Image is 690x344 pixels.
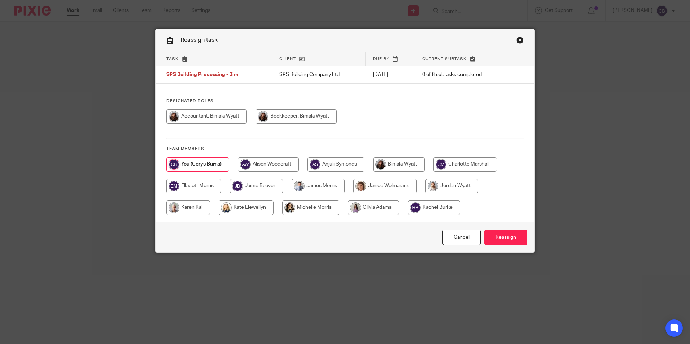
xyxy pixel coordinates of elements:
span: SPS Building Processing - Bim [166,72,238,78]
span: Task [166,57,179,61]
p: [DATE] [373,71,408,78]
span: Current subtask [422,57,467,61]
p: SPS Building Company Ltd [279,71,358,78]
a: Close this dialog window [516,36,524,46]
span: Due by [373,57,389,61]
h4: Team members [166,146,524,152]
span: Client [279,57,296,61]
a: Close this dialog window [442,230,481,245]
span: Reassign task [180,37,218,43]
h4: Designated Roles [166,98,524,104]
input: Reassign [484,230,527,245]
td: 0 of 8 subtasks completed [415,66,507,84]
